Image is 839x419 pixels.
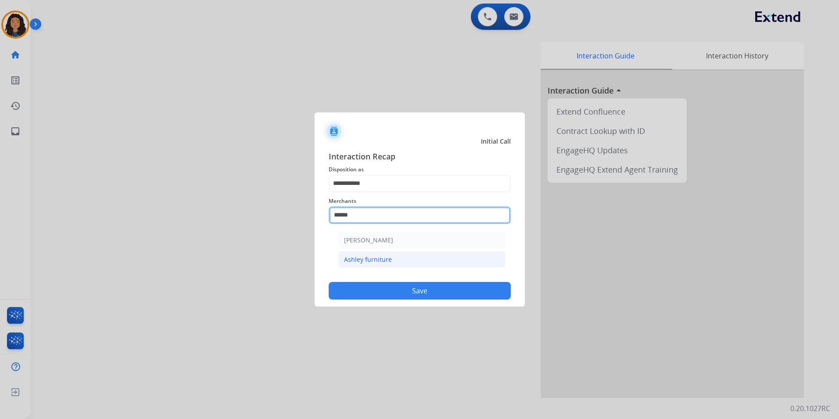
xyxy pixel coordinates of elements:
[329,150,511,164] span: Interaction Recap
[344,255,392,264] div: Ashley furniture
[790,403,830,414] p: 0.20.1027RC
[323,121,344,142] img: contactIcon
[329,164,511,175] span: Disposition as
[344,236,393,245] div: [PERSON_NAME]
[481,137,511,146] span: Initial Call
[329,282,511,300] button: Save
[329,196,511,206] span: Merchants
